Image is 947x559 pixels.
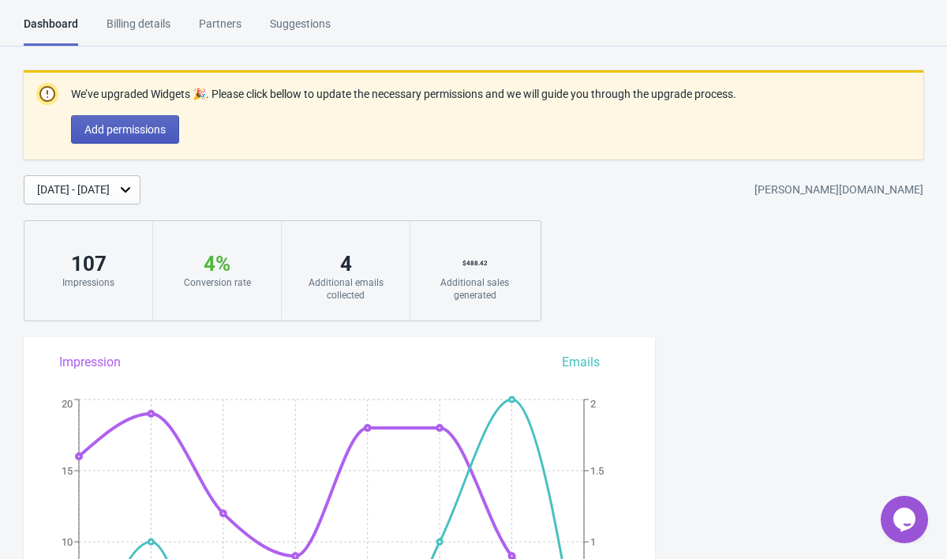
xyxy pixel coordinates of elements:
div: 107 [40,251,137,276]
div: Conversion rate [169,276,265,289]
iframe: chat widget [881,496,931,543]
div: Additional sales generated [426,276,523,302]
div: Billing details [107,16,170,43]
span: Add permissions [84,123,166,136]
tspan: 2 [590,398,596,410]
div: [DATE] - [DATE] [37,182,110,198]
div: $ 488.42 [426,251,523,276]
tspan: 20 [62,398,73,410]
tspan: 1.5 [590,465,604,477]
div: Partners [199,16,241,43]
div: 4 [298,251,394,276]
div: 4 % [169,251,265,276]
p: We’ve upgraded Widgets 🎉. Please click bellow to update the necessary permissions and we will gui... [71,86,736,103]
div: [PERSON_NAME][DOMAIN_NAME] [754,176,923,204]
div: Suggestions [270,16,331,43]
button: Add permissions [71,115,179,144]
tspan: 1 [590,536,596,548]
tspan: 15 [62,465,73,477]
tspan: 10 [62,536,73,548]
div: Additional emails collected [298,276,394,302]
div: Dashboard [24,16,78,46]
div: Impressions [40,276,137,289]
